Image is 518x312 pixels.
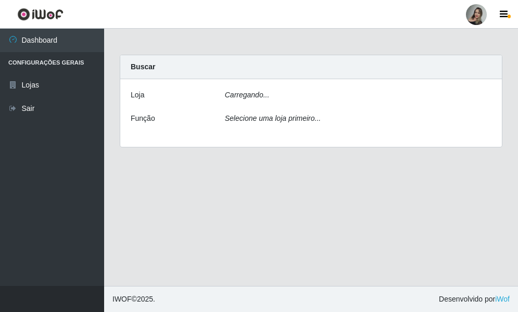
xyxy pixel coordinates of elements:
[495,295,510,303] a: iWof
[131,63,155,71] strong: Buscar
[225,114,321,122] i: Selecione uma loja primeiro...
[131,113,155,124] label: Função
[17,8,64,21] img: CoreUI Logo
[112,295,132,303] span: IWOF
[112,294,155,305] span: © 2025 .
[225,91,270,99] i: Carregando...
[131,90,144,101] label: Loja
[439,294,510,305] span: Desenvolvido por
